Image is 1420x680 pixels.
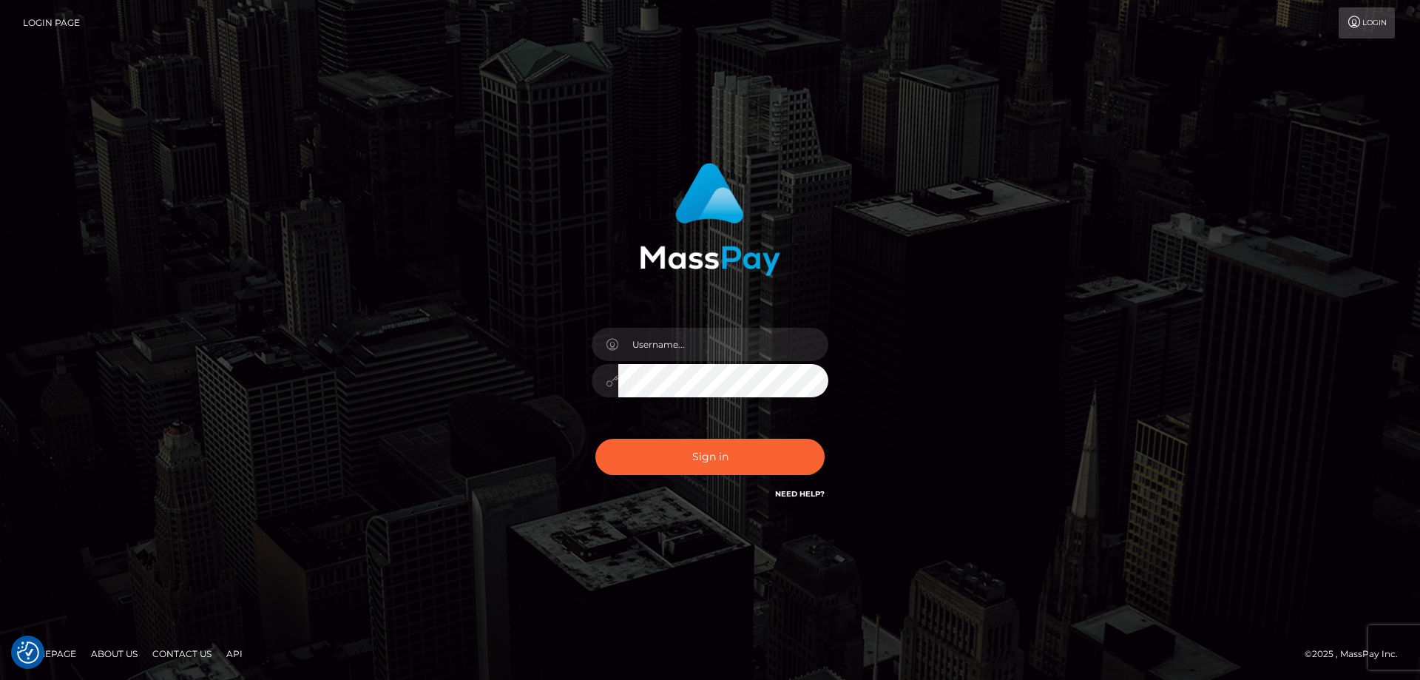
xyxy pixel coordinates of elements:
[640,163,780,276] img: MassPay Login
[618,328,828,361] input: Username...
[17,642,39,664] button: Consent Preferences
[146,642,217,665] a: Contact Us
[85,642,143,665] a: About Us
[17,642,39,664] img: Revisit consent button
[23,7,80,38] a: Login Page
[1305,646,1409,662] div: © 2025 , MassPay Inc.
[16,642,82,665] a: Homepage
[220,642,248,665] a: API
[1339,7,1395,38] a: Login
